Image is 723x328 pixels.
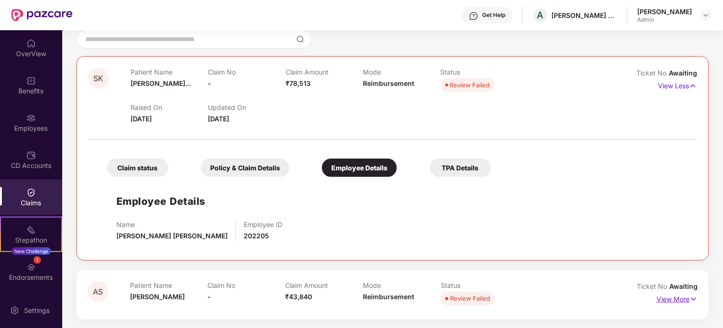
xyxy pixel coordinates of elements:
[244,232,269,240] span: 202205
[286,79,311,87] span: ₹78,513
[669,282,698,290] span: Awaiting
[26,113,36,123] img: svg+xml;base64,PHN2ZyBpZD0iRW1wbG95ZWVzIiB4bWxucz0iaHR0cDovL3d3dy53My5vcmcvMjAwMC9zdmciIHdpZHRoPS...
[690,294,698,304] img: svg+xml;base64,PHN2ZyB4bWxucz0iaHR0cDovL3d3dy53My5vcmcvMjAwMC9zdmciIHdpZHRoPSIxNyIgaGVpZ2h0PSIxNy...
[637,7,692,16] div: [PERSON_NAME]
[637,16,692,24] div: Admin
[130,293,185,301] span: [PERSON_NAME]
[26,39,36,48] img: svg+xml;base64,PHN2ZyBpZD0iSG9tZSIgeG1sbnM9Imh0dHA6Ly93d3cudzMub3JnLzIwMDAvc3ZnIiB3aWR0aD0iMjAiIG...
[130,281,208,289] p: Patient Name
[208,115,229,123] span: [DATE]
[94,75,104,83] span: SK
[116,220,228,228] p: Name
[208,103,285,111] p: Updated On
[26,151,36,160] img: svg+xml;base64,PHN2ZyBpZD0iQ0RfQWNjb3VudHMiIGRhdGEtbmFtZT0iQ0QgQWNjb3VudHMiIHhtbG5zPSJodHRwOi8vd3...
[116,193,205,209] h1: Employee Details
[131,79,191,87] span: [PERSON_NAME]...
[11,247,51,255] div: New Challenge
[131,68,208,76] p: Patient Name
[702,11,710,19] img: svg+xml;base64,PHN2ZyBpZD0iRHJvcGRvd24tMzJ4MzIiIHhtbG5zPSJodHRwOi8vd3d3LnczLm9yZy8yMDAwL3N2ZyIgd2...
[363,79,414,87] span: Reimbursement
[551,11,617,20] div: [PERSON_NAME] AGRI GENETICS
[26,188,36,197] img: svg+xml;base64,PHN2ZyBpZD0iQ2xhaW0iIHhtbG5zPSJodHRwOi8vd3d3LnczLm9yZy8yMDAwL3N2ZyIgd2lkdGg9IjIwIi...
[26,76,36,85] img: svg+xml;base64,PHN2ZyBpZD0iQmVuZWZpdHMiIHhtbG5zPSJodHRwOi8vd3d3LnczLm9yZy8yMDAwL3N2ZyIgd2lkdGg9Ij...
[208,281,286,289] p: Claim No
[10,306,19,315] img: svg+xml;base64,PHN2ZyBpZD0iU2V0dGluZy0yMHgyMCIgeG1sbnM9Imh0dHA6Ly93d3cudzMub3JnLzIwMDAvc3ZnIiB3aW...
[285,293,312,301] span: ₹43,840
[441,281,518,289] p: Status
[286,68,363,76] p: Claim Amount
[131,103,208,111] p: Raised On
[469,11,478,21] img: svg+xml;base64,PHN2ZyBpZD0iSGVscC0zMngzMiIgeG1sbnM9Imh0dHA6Ly93d3cudzMub3JnLzIwMDAvc3ZnIiB3aWR0aD...
[450,294,490,303] div: Review Failed
[537,9,544,21] span: A
[11,9,73,21] img: New Pazcare Logo
[637,282,669,290] span: Ticket No
[33,256,41,264] div: 1
[285,281,363,289] p: Claim Amount
[689,81,697,91] img: svg+xml;base64,PHN2ZyB4bWxucz0iaHR0cDovL3d3dy53My5vcmcvMjAwMC9zdmciIHdpZHRoPSIxNyIgaGVpZ2h0PSIxNy...
[430,159,491,177] div: TPA Details
[93,288,103,296] span: AS
[208,293,211,301] span: -
[107,159,168,177] div: Claim status
[322,159,397,177] div: Employee Details
[131,115,152,123] span: [DATE]
[208,79,211,87] span: -
[636,69,669,77] span: Ticket No
[1,235,61,245] div: Stepathon
[363,281,441,289] p: Mode
[201,159,289,177] div: Policy & Claim Details
[482,11,505,19] div: Get Help
[669,69,697,77] span: Awaiting
[450,80,490,90] div: Review Failed
[244,220,282,228] p: Employee ID
[21,306,52,315] div: Settings
[363,68,440,76] p: Mode
[26,225,36,235] img: svg+xml;base64,PHN2ZyB4bWxucz0iaHR0cDovL3d3dy53My5vcmcvMjAwMC9zdmciIHdpZHRoPSIyMSIgaGVpZ2h0PSIyMC...
[296,35,304,43] img: svg+xml;base64,PHN2ZyBpZD0iU2VhcmNoLTMyeDMyIiB4bWxucz0iaHR0cDovL3d3dy53My5vcmcvMjAwMC9zdmciIHdpZH...
[363,293,414,301] span: Reimbursement
[441,68,518,76] p: Status
[208,68,285,76] p: Claim No
[657,292,698,304] p: View More
[658,78,697,91] p: View Less
[116,232,228,240] span: [PERSON_NAME] [PERSON_NAME]
[26,262,36,272] img: svg+xml;base64,PHN2ZyBpZD0iRW5kb3JzZW1lbnRzIiB4bWxucz0iaHR0cDovL3d3dy53My5vcmcvMjAwMC9zdmciIHdpZH...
